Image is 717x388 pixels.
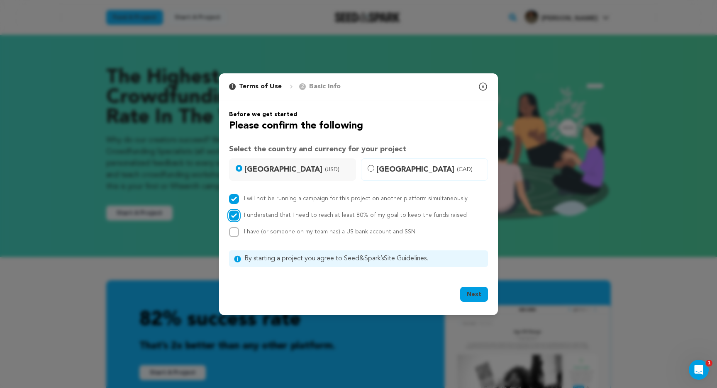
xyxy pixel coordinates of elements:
span: 2 [299,83,306,90]
p: Terms of Use [239,82,282,92]
h6: Before we get started [229,110,488,119]
span: (CAD) [457,165,473,174]
button: Next [460,287,488,302]
span: 1 [229,83,236,90]
h2: Please confirm the following [229,119,488,133]
p: Basic Info [309,82,341,92]
h3: Select the country and currency for your project [229,143,488,155]
a: Site Guidelines. [384,255,428,262]
span: I have (or someone on my team has) a US bank account and SSN [244,229,415,235]
span: [GEOGRAPHIC_DATA] [376,164,483,175]
label: I understand that I need to reach at least 80% of my goal to keep the funds raised [244,212,467,218]
span: 1 [706,360,712,366]
span: (USD) [325,165,339,174]
span: By starting a project you agree to Seed&Spark’s [244,254,483,264]
iframe: Intercom live chat [689,360,709,380]
span: [GEOGRAPHIC_DATA] [244,164,351,175]
label: I will not be running a campaign for this project on another platform simultaneously [244,196,468,201]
